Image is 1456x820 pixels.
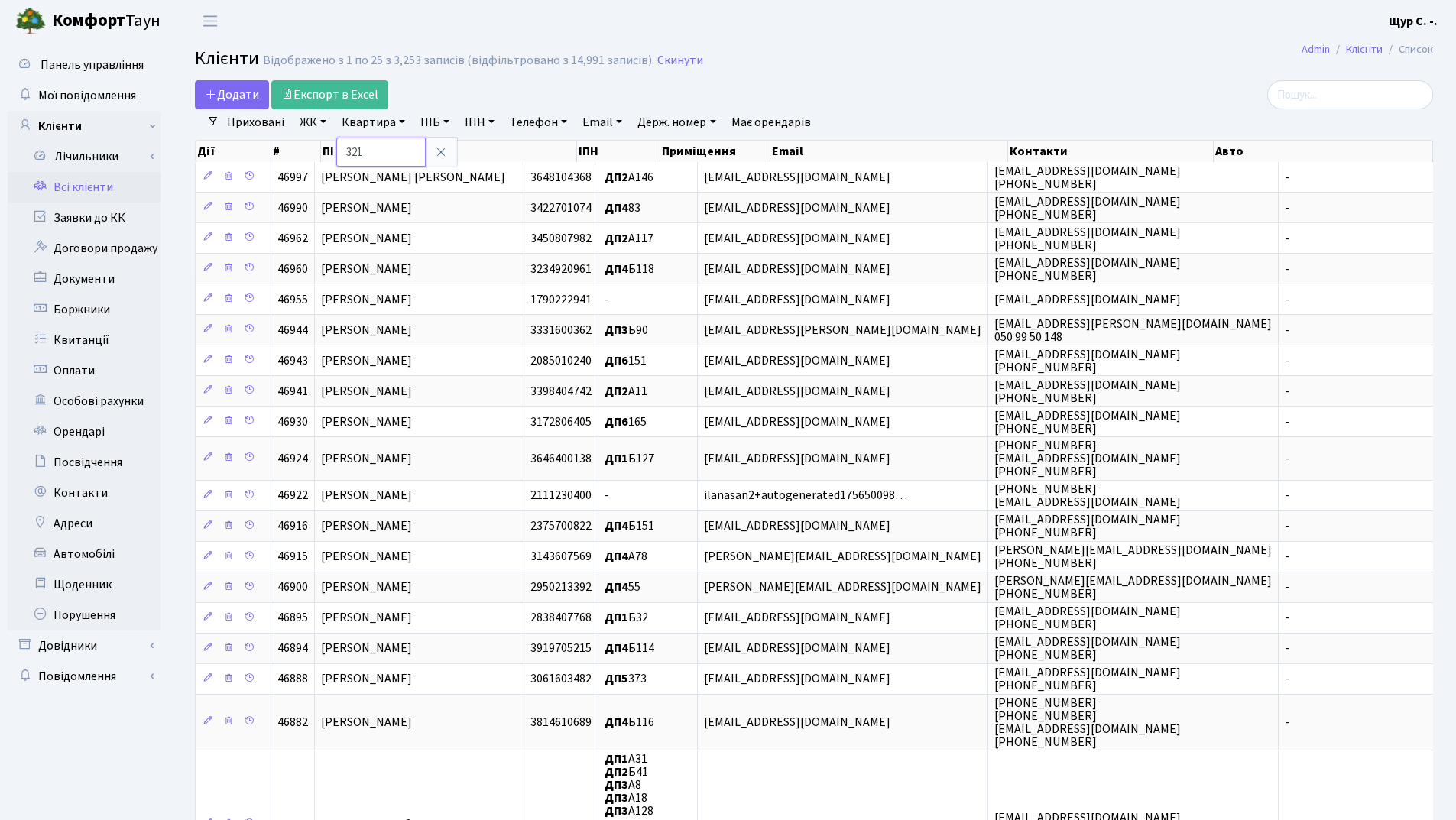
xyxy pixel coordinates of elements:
[605,261,654,277] span: Б118
[994,572,1272,602] span: [PERSON_NAME][EMAIL_ADDRESS][DOMAIN_NAME] [PHONE_NUMBER]
[605,803,628,820] b: ДП3
[1285,230,1289,247] span: -
[8,661,161,692] a: Повідомлення
[321,518,412,535] span: [PERSON_NAME]
[321,714,412,731] span: [PERSON_NAME]
[8,386,161,416] a: Особові рахунки
[605,750,628,767] b: ДП1
[1389,12,1438,31] a: Щур С. -.
[994,407,1181,437] span: [EMAIL_ADDRESS][DOMAIN_NAME] [PHONE_NUMBER]
[530,413,592,430] span: 3172806405
[277,352,308,369] span: 46943
[1285,450,1289,467] span: -
[277,230,308,247] span: 46962
[1279,34,1456,66] nav: breadcrumb
[52,8,161,34] span: Таун
[8,478,161,508] a: Контакти
[994,511,1181,541] span: [EMAIL_ADDRESS][DOMAIN_NAME] [PHONE_NUMBER]
[605,230,628,247] b: ДП2
[321,352,412,369] span: [PERSON_NAME]
[321,322,412,339] span: [PERSON_NAME]
[277,291,308,308] span: 46955
[195,45,259,72] span: Клієнти
[605,763,628,780] b: ДП2
[271,80,388,109] a: Експорт в Excel
[605,610,648,627] span: Б32
[8,264,161,294] a: Документи
[994,254,1181,284] span: [EMAIL_ADDRESS][DOMAIN_NAME] [PHONE_NUMBER]
[52,8,125,33] b: Комфорт
[1214,141,1433,162] th: Авто
[8,447,161,478] a: Посвідчення
[196,141,271,162] th: Дії
[1285,518,1289,535] span: -
[8,630,161,661] a: Довідники
[8,325,161,355] a: Квитанції
[1285,413,1289,430] span: -
[263,53,654,68] div: Відображено з 1 по 25 з 3,253 записів (відфільтровано з 14,991 записів).
[1302,41,1330,57] a: Admin
[1285,549,1289,566] span: -
[605,413,628,430] b: ДП6
[704,383,890,400] span: [EMAIL_ADDRESS][DOMAIN_NAME]
[8,203,161,233] a: Заявки до КК
[657,53,703,68] a: Скинути
[321,450,412,467] span: [PERSON_NAME]
[277,549,308,566] span: 46915
[1285,261,1289,277] span: -
[277,383,308,400] span: 46941
[704,714,890,731] span: [EMAIL_ADDRESS][DOMAIN_NAME]
[530,518,592,535] span: 2375700822
[277,610,308,627] span: 46895
[321,610,412,627] span: [PERSON_NAME]
[605,671,628,688] b: ДП5
[1267,80,1433,109] input: Пошук...
[704,352,890,369] span: [EMAIL_ADDRESS][DOMAIN_NAME]
[1285,579,1289,596] span: -
[530,322,592,339] span: 3331600362
[994,291,1181,308] span: [EMAIL_ADDRESS][DOMAIN_NAME]
[1389,13,1438,30] b: Щур С. -.
[704,450,890,467] span: [EMAIL_ADDRESS][DOMAIN_NAME]
[530,450,592,467] span: 3646400138
[8,539,161,569] a: Автомобілі
[277,640,308,657] span: 46894
[994,664,1181,694] span: [EMAIL_ADDRESS][DOMAIN_NAME] [PHONE_NUMBER]
[605,579,640,596] span: 55
[605,322,628,339] b: ДП3
[8,172,161,203] a: Всі клієнти
[994,634,1181,663] span: [EMAIL_ADDRESS][DOMAIN_NAME] [PHONE_NUMBER]
[704,640,890,657] span: [EMAIL_ADDRESS][DOMAIN_NAME]
[994,481,1181,510] span: [PHONE_NUMBER] [EMAIL_ADDRESS][DOMAIN_NAME]
[605,230,653,247] span: А117
[293,109,332,135] a: ЖК
[605,450,654,467] span: Б127
[336,109,411,135] a: Квартира
[321,671,412,688] span: [PERSON_NAME]
[41,57,144,73] span: Панель управління
[530,169,592,186] span: 3648104368
[605,714,628,731] b: ДП4
[530,291,592,308] span: 1790222941
[459,109,501,135] a: ІПН
[994,163,1181,193] span: [EMAIL_ADDRESS][DOMAIN_NAME] [PHONE_NUMBER]
[8,111,161,141] a: Клієнти
[277,261,308,277] span: 46960
[605,199,640,216] span: 83
[530,610,592,627] span: 2838407768
[704,671,890,688] span: [EMAIL_ADDRESS][DOMAIN_NAME]
[1285,610,1289,627] span: -
[191,8,229,34] button: Переключити навігацію
[1285,714,1289,731] span: -
[530,640,592,657] span: 3919705215
[195,80,269,109] a: Додати
[221,109,290,135] a: Приховані
[605,450,628,467] b: ДП1
[605,610,628,627] b: ДП1
[1285,640,1289,657] span: -
[605,518,628,535] b: ДП4
[704,322,981,339] span: [EMAIL_ADDRESS][PERSON_NAME][DOMAIN_NAME]
[605,789,628,806] b: ДП3
[704,610,890,627] span: [EMAIL_ADDRESS][DOMAIN_NAME]
[8,294,161,325] a: Боржники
